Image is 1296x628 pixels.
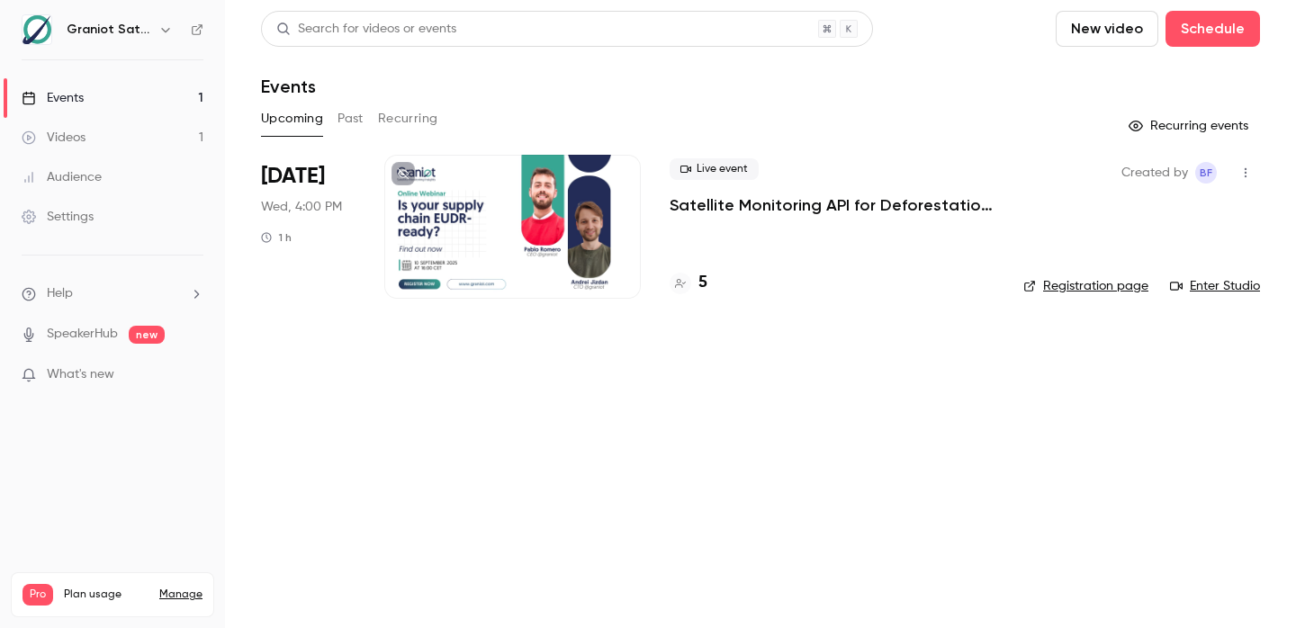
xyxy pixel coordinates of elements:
div: Settings [22,208,94,226]
button: Schedule [1165,11,1260,47]
span: Help [47,284,73,303]
span: What's new [47,365,114,384]
span: BF [1200,162,1212,184]
span: Wed, 4:00 PM [261,198,342,216]
li: help-dropdown-opener [22,284,203,303]
span: Beliza Falcon [1195,162,1217,184]
span: new [129,326,165,344]
span: Created by [1121,162,1188,184]
div: Sep 10 Wed, 4:00 PM (Europe/Paris) [261,155,355,299]
a: Enter Studio [1170,277,1260,295]
h4: 5 [698,271,707,295]
div: Events [22,89,84,107]
button: Past [337,104,364,133]
div: Search for videos or events [276,20,456,39]
h6: Graniot Satellite Technologies SL [67,21,151,39]
span: Live event [670,158,759,180]
div: Audience [22,168,102,186]
h1: Events [261,76,316,97]
a: Registration page [1023,277,1148,295]
button: Upcoming [261,104,323,133]
button: Recurring [378,104,438,133]
a: SpeakerHub [47,325,118,344]
a: Satellite Monitoring API for Deforestation Verification – EUDR Supply Chains [670,194,994,216]
a: 5 [670,271,707,295]
button: New video [1056,11,1158,47]
div: 1 h [261,230,292,245]
button: Recurring events [1120,112,1260,140]
span: Pro [22,584,53,606]
a: Manage [159,588,202,602]
span: [DATE] [261,162,325,191]
div: Videos [22,129,85,147]
span: Plan usage [64,588,148,602]
img: Graniot Satellite Technologies SL [22,15,51,44]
